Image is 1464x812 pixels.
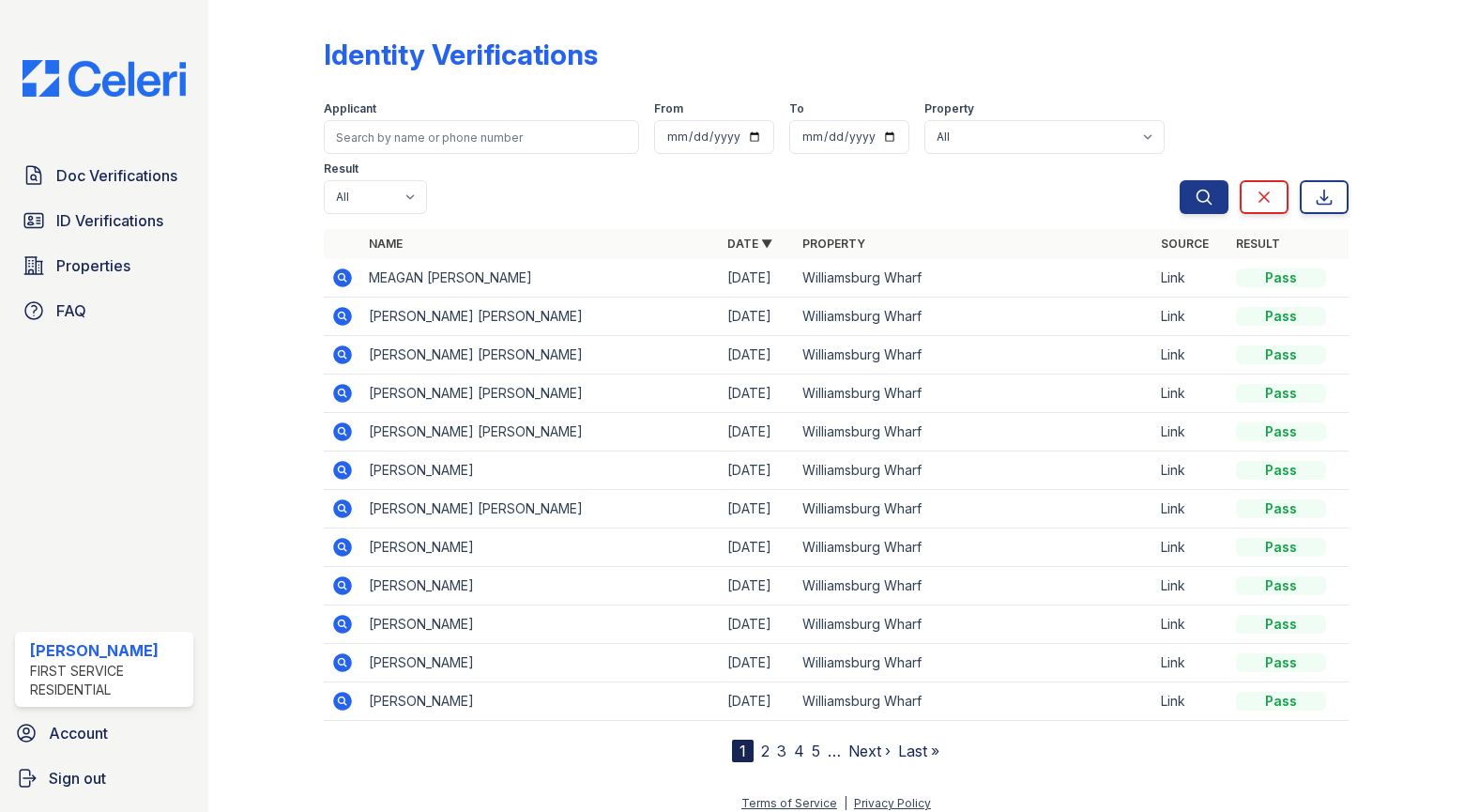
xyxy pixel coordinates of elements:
[854,796,931,810] a: Privacy Policy
[1153,644,1228,682] td: Link
[924,101,974,116] label: Property
[15,202,193,239] a: ID Verifications
[56,254,130,277] span: Properties
[844,796,847,810] div: |
[720,452,795,490] td: [DATE]
[361,375,720,413] td: [PERSON_NAME] [PERSON_NAME]
[361,682,720,721] td: [PERSON_NAME]
[720,490,795,529] td: [DATE]
[361,298,720,336] td: [PERSON_NAME] [PERSON_NAME]
[727,237,772,251] a: Date ▼
[1161,237,1209,251] a: Source
[720,413,795,452] td: [DATE]
[15,247,193,284] a: Properties
[1236,692,1326,711] div: Pass
[1153,490,1228,529] td: Link
[1153,259,1228,298] td: Link
[802,237,865,251] a: Property
[720,336,795,375] td: [DATE]
[361,644,720,682] td: [PERSON_NAME]
[1153,298,1228,336] td: Link
[812,742,820,760] a: 5
[324,38,598,71] div: Identity Verifications
[15,292,193,329] a: FAQ
[761,742,770,760] a: 2
[1236,268,1326,287] div: Pass
[30,639,186,662] div: [PERSON_NAME]
[1153,452,1228,490] td: Link
[1153,413,1228,452] td: Link
[898,742,939,760] a: Last »
[848,742,891,760] a: Next ›
[361,413,720,452] td: [PERSON_NAME] [PERSON_NAME]
[720,644,795,682] td: [DATE]
[720,605,795,644] td: [DATE]
[324,120,639,154] input: Search by name or phone number
[1236,653,1326,672] div: Pass
[828,740,841,762] span: …
[720,682,795,721] td: [DATE]
[1153,375,1228,413] td: Link
[795,259,1153,298] td: Williamsburg Wharf
[1153,567,1228,605] td: Link
[777,742,786,760] a: 3
[361,336,720,375] td: [PERSON_NAME] [PERSON_NAME]
[1236,576,1326,595] div: Pass
[49,722,108,744] span: Account
[361,259,720,298] td: MEAGAN [PERSON_NAME]
[8,714,201,752] a: Account
[8,759,201,797] a: Sign out
[720,259,795,298] td: [DATE]
[361,567,720,605] td: [PERSON_NAME]
[361,490,720,529] td: [PERSON_NAME] [PERSON_NAME]
[741,796,837,810] a: Terms of Service
[1236,237,1280,251] a: Result
[789,101,804,116] label: To
[654,101,683,116] label: From
[1153,336,1228,375] td: Link
[8,60,201,97] img: CE_Logo_Blue-a8612792a0a2168367f1c8372b55b34899dd931a85d93a1a3d3e32e68fde9ad4.png
[795,336,1153,375] td: Williamsburg Wharf
[794,742,804,760] a: 4
[1153,682,1228,721] td: Link
[361,605,720,644] td: [PERSON_NAME]
[1236,307,1326,326] div: Pass
[56,209,163,232] span: ID Verifications
[56,164,177,187] span: Doc Verifications
[324,161,358,176] label: Result
[795,529,1153,567] td: Williamsburg Wharf
[720,567,795,605] td: [DATE]
[1236,461,1326,480] div: Pass
[15,157,193,194] a: Doc Verifications
[795,413,1153,452] td: Williamsburg Wharf
[1153,529,1228,567] td: Link
[369,237,403,251] a: Name
[1236,615,1326,634] div: Pass
[795,452,1153,490] td: Williamsburg Wharf
[795,298,1153,336] td: Williamsburg Wharf
[361,452,720,490] td: [PERSON_NAME]
[720,529,795,567] td: [DATE]
[795,567,1153,605] td: Williamsburg Wharf
[1236,538,1326,557] div: Pass
[1236,422,1326,441] div: Pass
[324,101,376,116] label: Applicant
[49,767,106,789] span: Sign out
[732,740,754,762] div: 1
[720,298,795,336] td: [DATE]
[361,529,720,567] td: [PERSON_NAME]
[795,644,1153,682] td: Williamsburg Wharf
[1153,605,1228,644] td: Link
[1236,345,1326,364] div: Pass
[1236,499,1326,518] div: Pass
[720,375,795,413] td: [DATE]
[1236,384,1326,403] div: Pass
[795,682,1153,721] td: Williamsburg Wharf
[56,299,86,322] span: FAQ
[30,662,186,699] div: First Service Residential
[795,375,1153,413] td: Williamsburg Wharf
[795,490,1153,529] td: Williamsburg Wharf
[795,605,1153,644] td: Williamsburg Wharf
